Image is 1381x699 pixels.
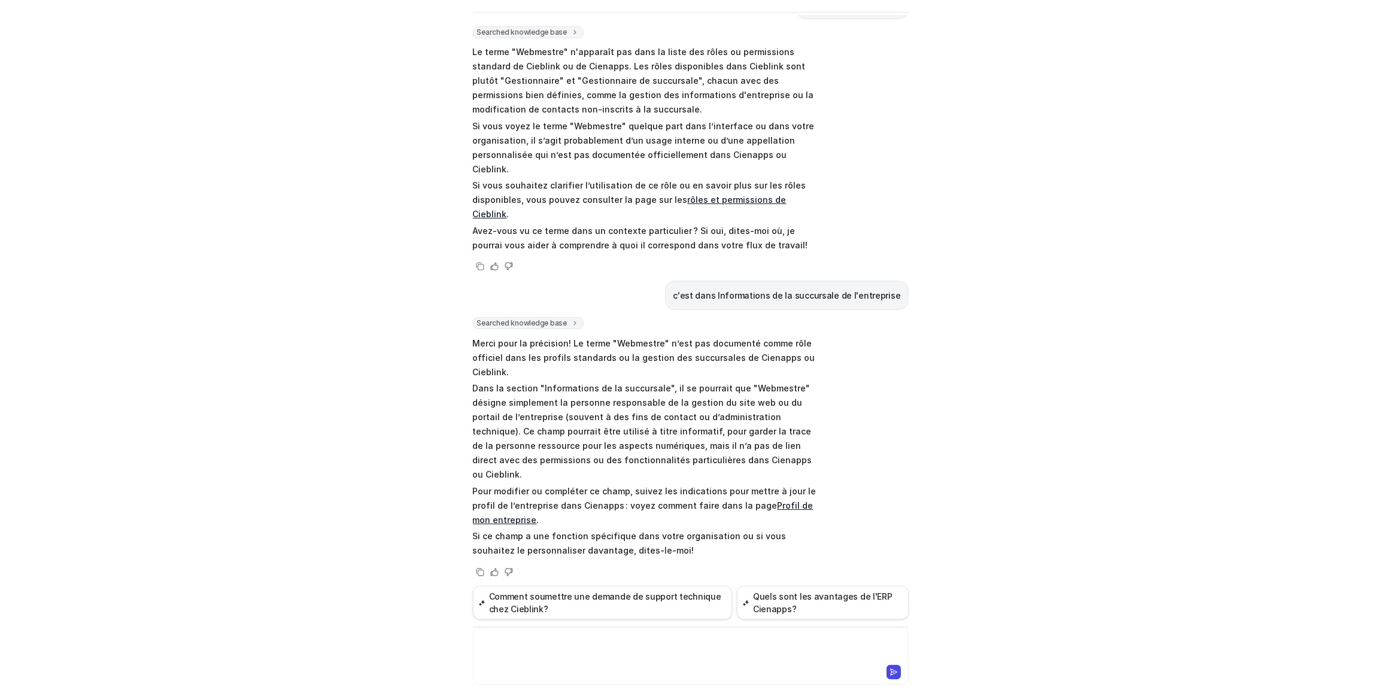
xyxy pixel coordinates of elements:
[673,288,900,303] p: c'est dans Informations de la succursale de l'entreprise
[473,336,823,379] p: Merci pour la précision! Le terme "Webmestre" n’est pas documenté comme rôle officiel dans les pr...
[737,586,909,619] button: Quels sont les avantages de l'ERP Cienapps?
[473,317,584,329] span: Searched knowledge base
[473,45,823,117] p: Le terme "Webmestre" n'apparaît pas dans la liste des rôles ou permissions standard de Cieblink o...
[473,26,584,38] span: Searched knowledge base
[473,586,732,619] button: Comment soumettre une demande de support technique chez Cieblink?
[473,224,823,253] p: Avez-vous vu ce terme dans un contexte particulier ? Si oui, dites-moi où, je pourrai vous aider ...
[473,500,814,525] a: Profil de mon entreprise
[473,484,823,527] p: Pour modifier ou compléter ce champ, suivez les indications pour mettre à jour le profil de l’ent...
[473,178,823,221] p: Si vous souhaitez clarifier l’utilisation de ce rôle ou en savoir plus sur les rôles disponibles,...
[473,529,823,558] p: Si ce champ a une fonction spécifique dans votre organisation ou si vous souhaitez le personnalis...
[473,381,823,482] p: Dans la section "Informations de la succursale", il se pourrait que "Webmestre" désigne simplemen...
[473,119,823,177] p: Si vous voyez le terme "Webmestre" quelque part dans l’interface ou dans votre organisation, il s...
